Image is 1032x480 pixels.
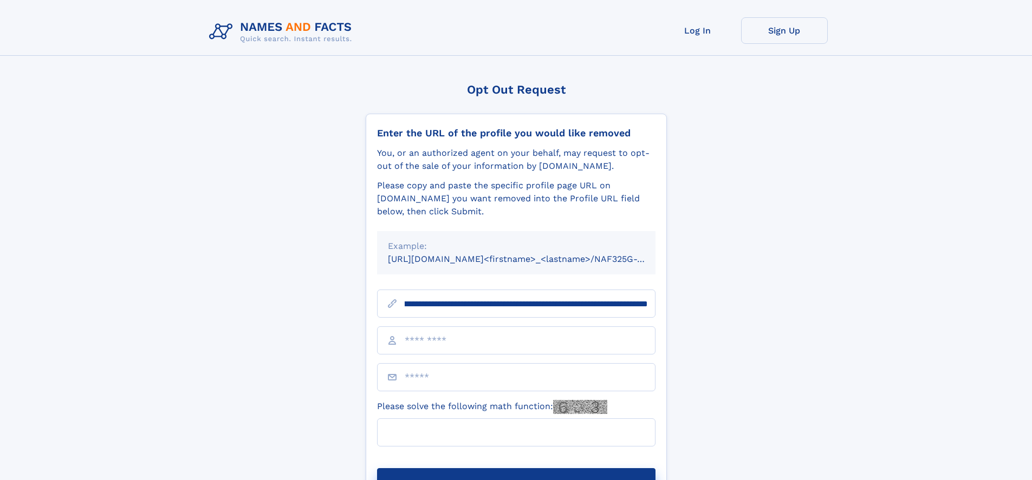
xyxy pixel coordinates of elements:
[366,83,667,96] div: Opt Out Request
[377,179,655,218] div: Please copy and paste the specific profile page URL on [DOMAIN_NAME] you want removed into the Pr...
[654,17,741,44] a: Log In
[741,17,828,44] a: Sign Up
[388,240,645,253] div: Example:
[388,254,676,264] small: [URL][DOMAIN_NAME]<firstname>_<lastname>/NAF325G-xxxxxxxx
[377,400,607,414] label: Please solve the following math function:
[377,127,655,139] div: Enter the URL of the profile you would like removed
[377,147,655,173] div: You, or an authorized agent on your behalf, may request to opt-out of the sale of your informatio...
[205,17,361,47] img: Logo Names and Facts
